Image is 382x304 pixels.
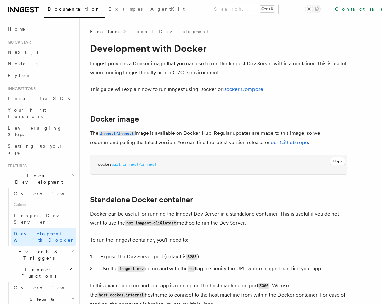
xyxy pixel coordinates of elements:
button: Search...Ctrl+K [209,4,278,14]
button: Local Development [5,170,76,188]
a: Your first Functions [5,104,76,122]
a: Node.js [5,58,76,69]
span: Home [8,26,26,32]
p: Docker can be useful for running the Inngest Dev Server in a standalone container. This is useful... [90,209,347,228]
span: Quick start [5,40,33,45]
span: Inngest Dev Server [14,213,69,225]
button: Inngest Functions [5,264,76,282]
span: docker [98,162,112,167]
span: Features [5,163,27,169]
div: Local Development [5,188,76,246]
a: Leveraging Steps [5,122,76,140]
a: Docker image [90,115,139,124]
span: Examples [108,6,143,12]
a: Standalone Docker container [90,195,193,204]
code: 8288 [186,254,197,260]
h1: Development with Docker [90,42,347,54]
a: inngest/inngest [99,130,135,136]
span: AgentKit [150,6,185,12]
span: Local Development [5,172,70,185]
a: our Github repo [271,139,308,145]
kbd: Ctrl+K [260,6,275,12]
code: inngest dev [118,266,145,272]
button: Events & Triggers [5,246,76,264]
a: Overview [11,282,76,293]
span: Inngest tour [5,86,36,91]
span: Leveraging Steps [8,125,62,137]
a: AgentKit [147,2,188,17]
a: Python [5,69,76,81]
a: Home [5,23,76,35]
span: Documentation [48,6,101,12]
span: Features [90,28,120,35]
a: Examples [105,2,147,17]
p: Inngest provides a Docker image that you can use to run the Inngest Dev Server within a container... [90,59,347,77]
span: Guides [11,199,76,210]
span: Events & Triggers [5,248,70,261]
a: Next.js [5,46,76,58]
code: npx inngest-cli@latest [125,220,177,226]
span: Setting up your app [8,143,63,155]
a: Overview [11,188,76,199]
code: host.docker.internal [97,292,145,298]
code: -u [188,266,195,272]
p: This guide will explain how to run Inngest using Docker or . [90,85,347,94]
li: Expose the Dev Server port (default is ). [98,252,347,262]
a: Setting up your app [5,140,76,158]
code: 3000 [258,283,269,289]
a: Install the SDK [5,93,76,104]
p: To run the Inngest container, you'll need to: [90,235,347,244]
span: Next.js [8,50,38,55]
span: pull [112,162,121,167]
span: Overview [14,191,80,196]
li: Use the command with the flag to specify the URL where Inngest can find your app. [98,264,347,273]
span: Development with Docker [14,231,74,243]
span: Install the SDK [8,96,74,101]
a: Development with Docker [11,228,76,246]
a: Inngest Dev Server [11,210,76,228]
a: Docker Compose [223,86,263,92]
span: Inngest Functions [5,266,69,279]
button: Toggle dark mode [305,5,321,13]
a: Local Development [129,28,209,35]
span: Python [8,73,31,78]
code: inngest/inngest [99,131,135,136]
span: Node.js [8,61,38,66]
p: The image is available on Docker Hub. Regular updates are made to this image, so we recommend pul... [90,129,347,147]
span: Overview [14,285,80,290]
a: Documentation [44,2,105,18]
button: Copy [330,157,345,165]
span: inngest/inngest [123,162,157,167]
span: Your first Functions [8,107,46,119]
